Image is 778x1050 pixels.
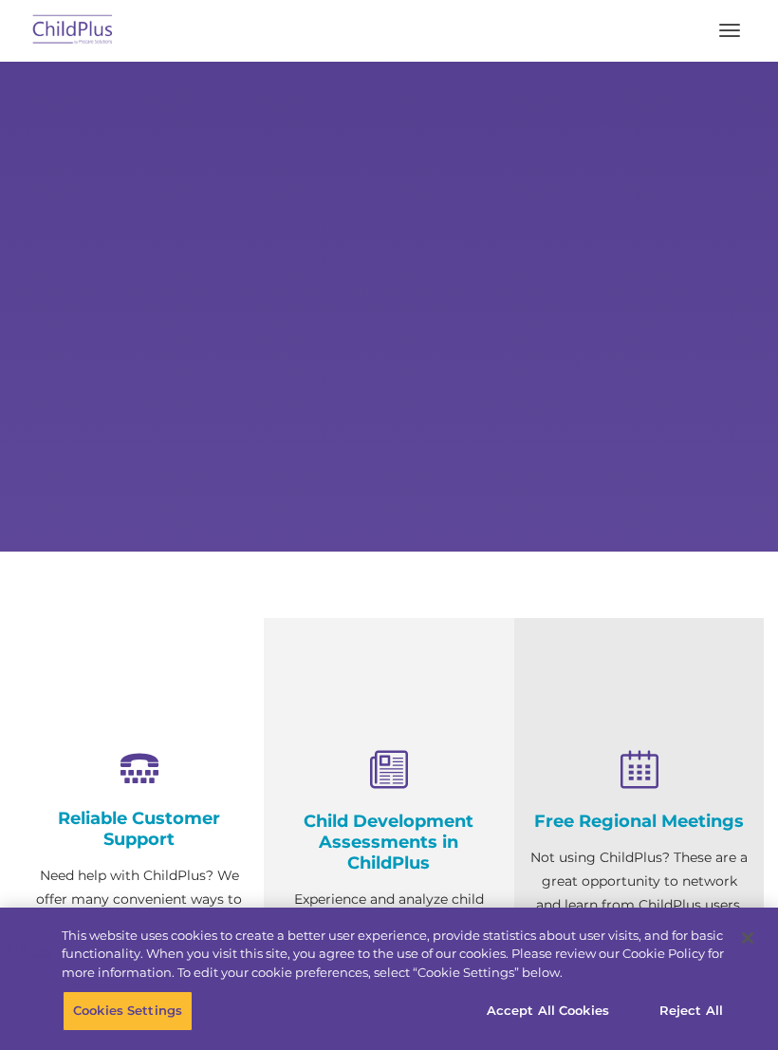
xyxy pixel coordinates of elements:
button: Accept All Cookies [476,991,620,1031]
button: Cookies Settings [63,991,193,1031]
h4: Free Regional Meetings [528,811,750,832]
div: This website uses cookies to create a better user experience, provide statistics about user visit... [62,927,724,983]
button: Reject All [632,991,750,1031]
h4: Child Development Assessments in ChildPlus [278,811,499,873]
h4: Reliable Customer Support [28,808,250,850]
p: Not using ChildPlus? These are a great opportunity to network and learn from ChildPlus users. Fin... [528,846,750,965]
p: Need help with ChildPlus? We offer many convenient ways to contact our amazing Customer Support r... [28,864,250,1030]
button: Close [727,917,769,959]
img: ChildPlus by Procare Solutions [28,9,118,53]
p: Experience and analyze child assessments and Head Start data management in one system with zero c... [278,888,499,1030]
